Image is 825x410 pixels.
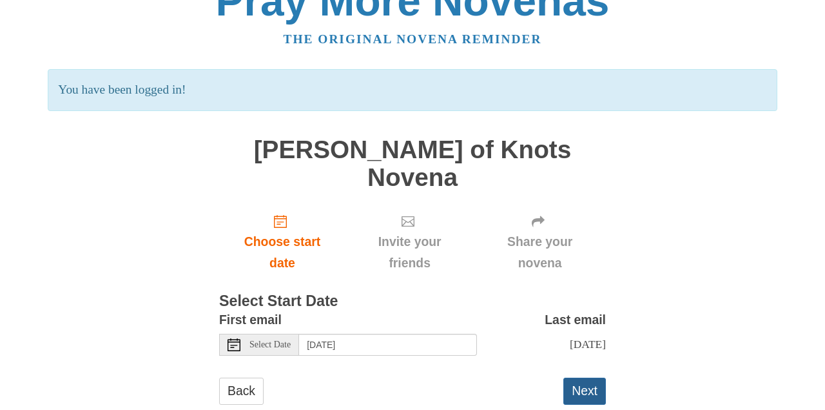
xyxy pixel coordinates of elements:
h3: Select Start Date [219,293,606,310]
a: Back [219,378,264,404]
span: Select Date [249,340,291,349]
button: Next [563,378,606,404]
h1: [PERSON_NAME] of Knots Novena [219,136,606,191]
span: Share your novena [487,231,593,274]
a: Choose start date [219,204,345,281]
span: Choose start date [232,231,333,274]
span: [DATE] [570,338,606,351]
span: Invite your friends [358,231,461,274]
div: Click "Next" to confirm your start date first. [474,204,606,281]
a: The original novena reminder [284,32,542,46]
p: You have been logged in! [48,69,777,111]
label: First email [219,309,282,331]
div: Click "Next" to confirm your start date first. [345,204,474,281]
label: Last email [545,309,606,331]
